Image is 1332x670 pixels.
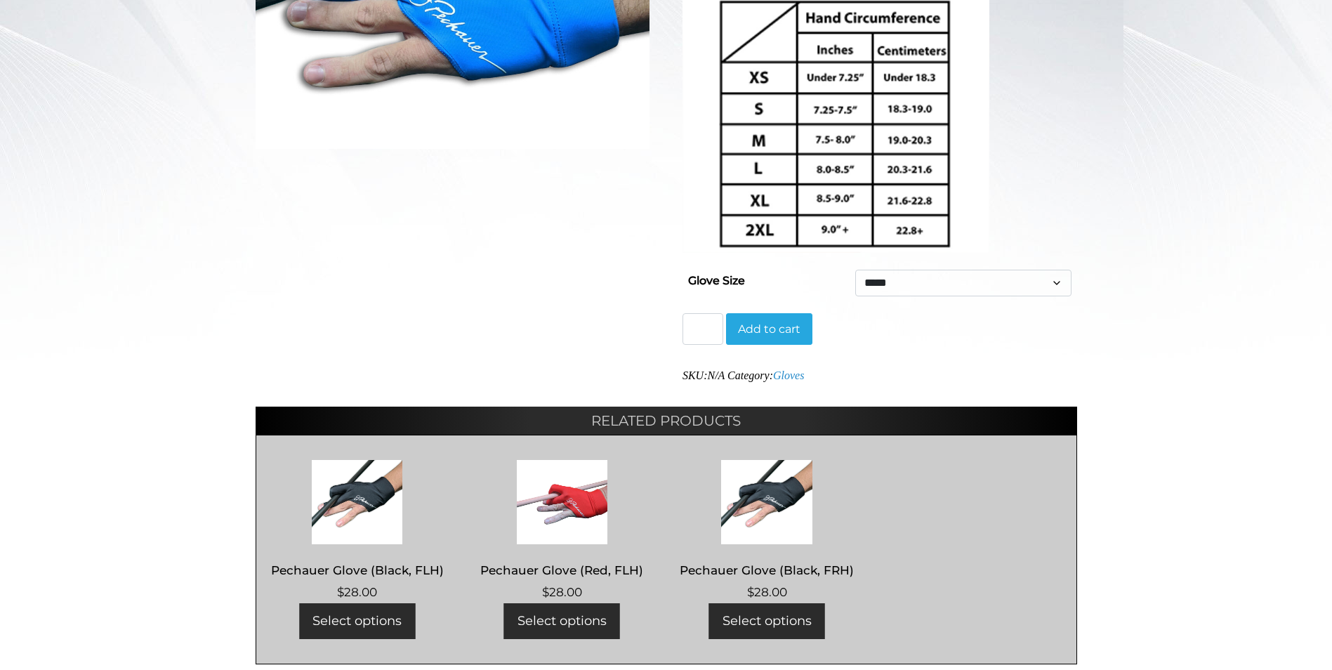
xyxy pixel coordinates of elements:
[680,460,855,544] img: Pechauer Glove (Black, FRH)
[504,603,620,639] a: Select options for “Pechauer Glove (Red, FLH)”
[688,270,745,292] label: Glove Size
[299,603,415,639] a: Select options for “Pechauer Glove (Black, FLH)”
[475,460,649,544] img: Pechauer Glove (Red, FLH)
[475,557,649,583] h2: Pechauer Glove (Red, FLH)
[542,585,582,599] bdi: 28.00
[680,460,855,601] a: Pechauer Glove (Black, FRH) $28.00
[270,557,445,583] h2: Pechauer Glove (Black, FLH)
[726,313,812,346] button: Add to cart
[747,585,787,599] bdi: 28.00
[542,585,549,599] span: $
[747,585,754,599] span: $
[707,369,725,381] span: N/A
[709,603,825,639] a: Select options for “Pechauer Glove (Black, FRH)”
[773,369,804,381] a: Gloves
[337,585,377,599] bdi: 28.00
[270,460,445,544] img: Pechauer Glove (Black, FLH)
[680,557,855,583] h2: Pechauer Glove (Black, FRH)
[270,460,445,601] a: Pechauer Glove (Black, FLH) $28.00
[683,369,725,381] span: SKU:
[256,407,1077,435] h2: Related products
[337,585,344,599] span: $
[475,460,649,601] a: Pechauer Glove (Red, FLH) $28.00
[727,369,804,381] span: Category:
[683,313,723,346] input: Product quantity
